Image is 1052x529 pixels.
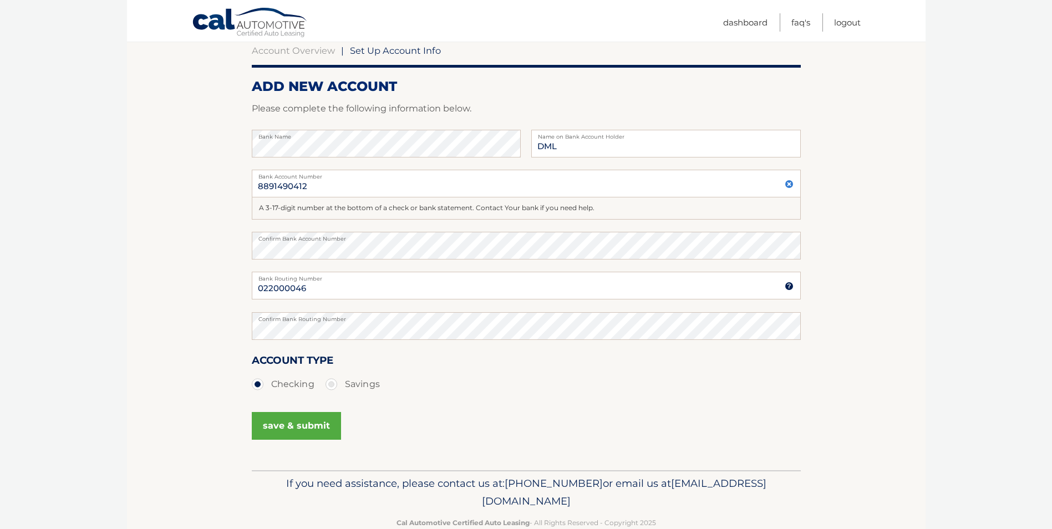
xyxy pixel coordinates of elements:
input: Bank Routing Number [252,272,801,299]
label: Name on Bank Account Holder [531,130,800,139]
h2: ADD NEW ACCOUNT [252,78,801,95]
label: Account Type [252,352,333,373]
p: If you need assistance, please contact us at: or email us at [259,475,794,510]
a: Account Overview [252,45,335,56]
input: Bank Account Number [252,170,801,197]
a: Dashboard [723,13,768,32]
label: Checking [252,373,314,395]
img: tooltip.svg [785,282,794,291]
label: Bank Routing Number [252,272,801,281]
a: Logout [834,13,861,32]
label: Bank Account Number [252,170,801,179]
button: save & submit [252,412,341,440]
p: - All Rights Reserved - Copyright 2025 [259,517,794,528]
label: Confirm Bank Routing Number [252,312,801,321]
a: FAQ's [791,13,810,32]
span: [PHONE_NUMBER] [505,477,603,490]
a: Cal Automotive [192,7,308,39]
img: close.svg [785,180,794,189]
label: Bank Name [252,130,521,139]
label: Confirm Bank Account Number [252,232,801,241]
input: Name on Account (Account Holder Name) [531,130,800,157]
div: A 3-17-digit number at the bottom of a check or bank statement. Contact Your bank if you need help. [252,197,801,220]
span: Set Up Account Info [350,45,441,56]
p: Please complete the following information below. [252,101,801,116]
label: Savings [326,373,380,395]
strong: Cal Automotive Certified Auto Leasing [397,518,530,527]
span: | [341,45,344,56]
